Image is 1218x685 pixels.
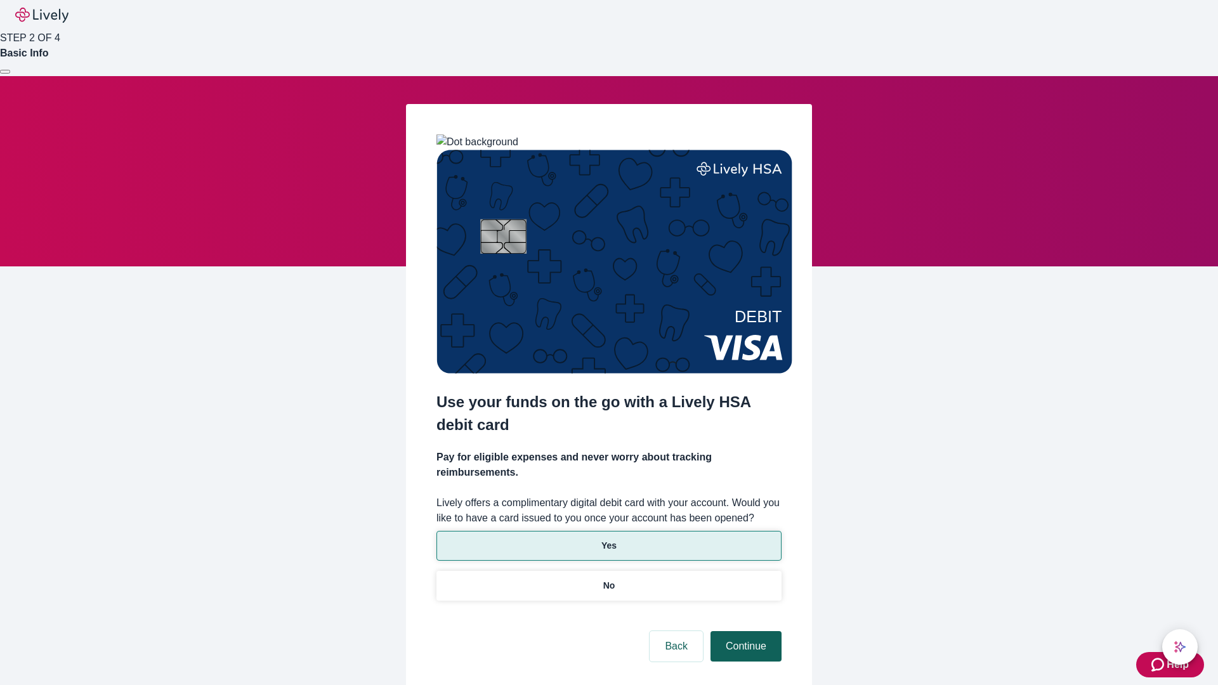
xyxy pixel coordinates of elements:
p: No [603,579,615,592]
h4: Pay for eligible expenses and never worry about tracking reimbursements. [436,450,782,480]
span: Help [1167,657,1189,672]
img: Dot background [436,134,518,150]
button: Continue [710,631,782,662]
img: Debit card [436,150,792,374]
label: Lively offers a complimentary digital debit card with your account. Would you like to have a card... [436,495,782,526]
button: No [436,571,782,601]
img: Lively [15,8,69,23]
svg: Lively AI Assistant [1174,641,1186,653]
button: chat [1162,629,1198,665]
button: Zendesk support iconHelp [1136,652,1204,677]
svg: Zendesk support icon [1151,657,1167,672]
p: Yes [601,539,617,552]
button: Yes [436,531,782,561]
button: Back [650,631,703,662]
h2: Use your funds on the go with a Lively HSA debit card [436,391,782,436]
